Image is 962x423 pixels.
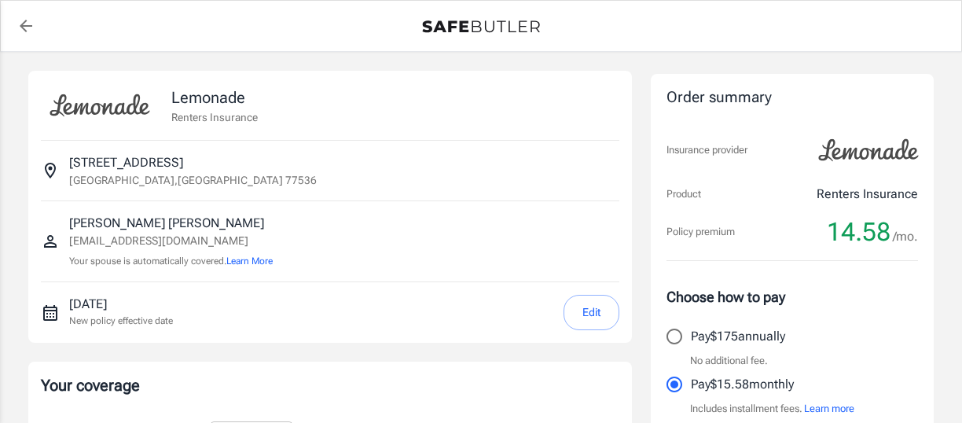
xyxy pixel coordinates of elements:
p: [DATE] [69,295,173,314]
svg: New policy start date [41,303,60,322]
p: [STREET_ADDRESS] [69,153,183,172]
svg: Insured address [41,161,60,180]
p: [EMAIL_ADDRESS][DOMAIN_NAME] [69,233,273,249]
button: Learn More [226,254,273,268]
p: New policy effective date [69,314,173,328]
img: Back to quotes [422,20,540,33]
span: /mo. [893,226,918,248]
a: back to quotes [10,10,42,42]
div: Order summary [666,86,918,109]
p: Your coverage [41,374,619,396]
p: Includes installment fees. [690,401,854,417]
p: Renters Insurance [817,185,918,204]
p: Lemonade [171,86,258,109]
p: [PERSON_NAME] [PERSON_NAME] [69,214,273,233]
p: Policy premium [666,224,735,240]
p: Choose how to pay [666,286,918,307]
p: No additional fee. [690,353,768,369]
svg: Insured person [41,232,60,251]
p: Insurance provider [666,142,747,158]
p: [GEOGRAPHIC_DATA] , [GEOGRAPHIC_DATA] 77536 [69,172,317,188]
span: 14.58 [827,216,890,248]
p: Pay $15.58 monthly [691,375,794,394]
p: Your spouse is automatically covered. [69,254,273,269]
p: Renters Insurance [171,109,258,125]
p: Product [666,186,701,202]
button: Learn more [804,401,854,417]
p: Pay $175 annually [691,327,785,346]
img: Lemonade [41,83,159,127]
img: Lemonade [810,128,927,172]
button: Edit [564,295,619,330]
